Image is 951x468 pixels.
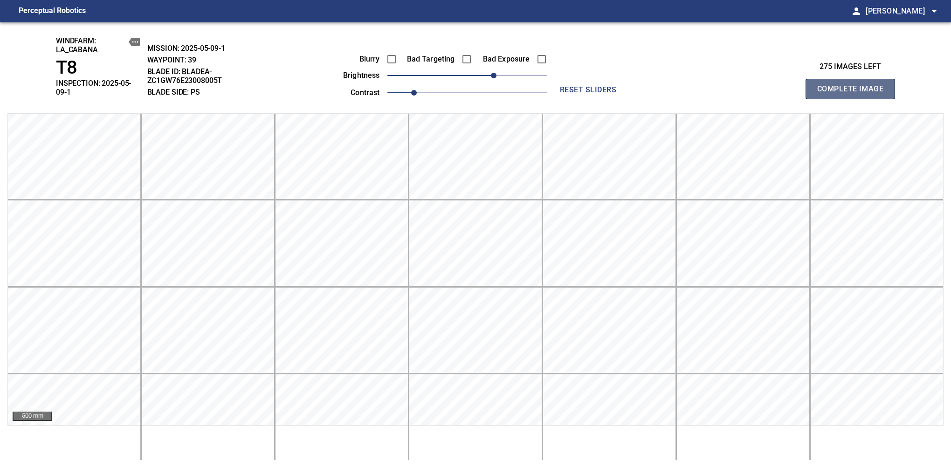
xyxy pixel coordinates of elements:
[328,55,380,63] label: Blurry
[147,44,266,53] h2: MISSION: 2025-05-09-1
[551,81,626,99] button: reset sliders
[403,55,455,63] label: Bad Targeting
[56,36,140,54] h2: windfarm: La_Cabana
[478,55,530,63] label: Bad Exposure
[19,4,86,19] figcaption: Perceptual Robotics
[328,89,380,96] label: contrast
[147,67,266,85] h2: BLADE ID: bladeA-ZC1GW76E23008005T
[147,55,266,64] h2: WAYPOINT: 39
[328,72,380,79] label: brightness
[851,6,862,17] span: person
[555,83,622,96] span: reset sliders
[806,79,895,99] button: Complete Image
[806,62,895,71] h3: 275 images left
[56,79,140,96] h2: INSPECTION: 2025-05-09-1
[816,83,885,96] span: Complete Image
[862,2,940,21] button: [PERSON_NAME]
[929,6,940,17] span: arrow_drop_down
[129,36,140,48] button: copy message details
[147,88,266,96] h2: BLADE SIDE: PS
[866,5,940,18] span: [PERSON_NAME]
[56,57,140,79] h1: T8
